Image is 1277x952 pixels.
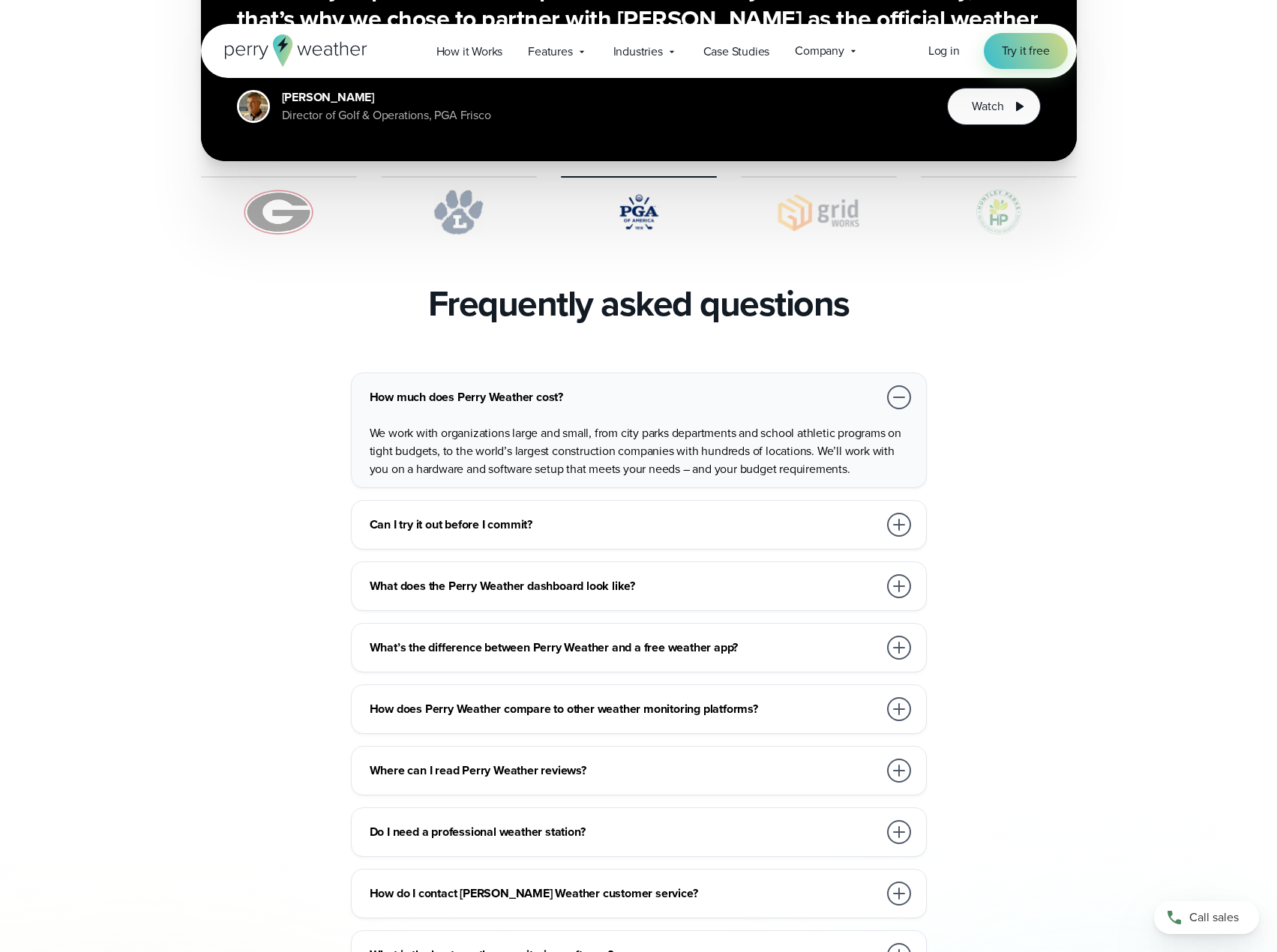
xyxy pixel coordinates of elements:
img: PGA.svg [561,190,717,235]
a: Log in [928,42,960,60]
h3: What does the Perry Weather dashboard look like? [370,577,878,595]
span: How it Works [436,43,503,61]
span: Features [528,43,572,61]
span: Try it free [1002,42,1050,60]
span: Case Studies [703,43,770,61]
img: Paul Earnest, Director of Golf & Operations, PGA Frisco Headshot [239,92,268,121]
a: Case Studies [691,36,783,67]
h3: What’s the difference between Perry Weather and a free weather app? [370,639,878,657]
h3: Where can I read Perry Weather reviews? [370,762,878,780]
img: Gridworks.svg [741,190,897,235]
span: Call sales [1189,909,1239,927]
a: Try it free [984,33,1068,69]
h3: How much does Perry Weather cost? [370,388,878,406]
div: Director of Golf & Operations, PGA Frisco [282,106,491,124]
span: Company [795,42,844,60]
h2: Frequently asked questions [428,283,850,325]
h3: Can I try it out before I commit? [370,516,878,534]
a: Call sales [1154,901,1259,934]
h3: Do I need a professional weather station? [370,823,878,841]
span: Industries [613,43,663,61]
h3: How do I contact [PERSON_NAME] Weather customer service? [370,885,878,903]
span: Watch [972,97,1003,115]
div: [PERSON_NAME] [282,88,491,106]
span: Log in [928,42,960,59]
a: How it Works [424,36,516,67]
h3: How does Perry Weather compare to other weather monitoring platforms? [370,700,878,718]
p: We work with organizations large and small, from city parks departments and school athletic progr... [370,424,914,478]
button: Watch [947,88,1040,125]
